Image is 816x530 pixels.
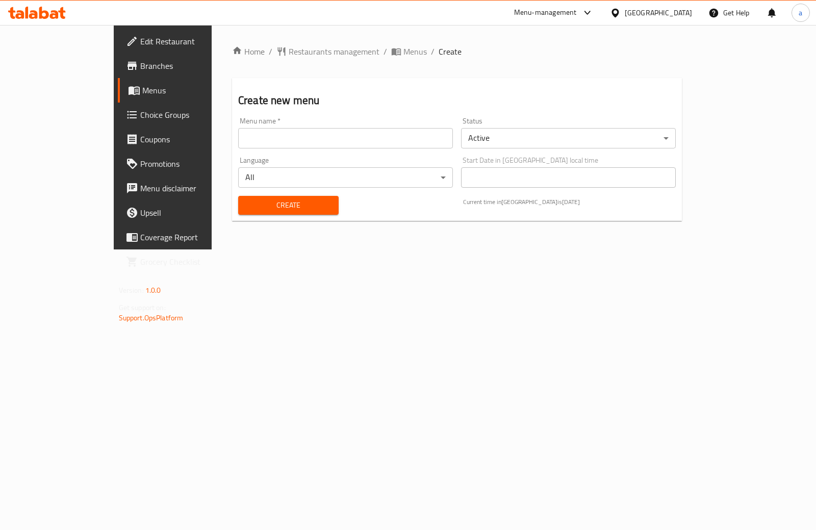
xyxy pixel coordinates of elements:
[118,152,250,176] a: Promotions
[118,225,250,249] a: Coverage Report
[142,84,242,96] span: Menus
[118,176,250,200] a: Menu disclaimer
[269,45,272,58] li: /
[461,128,676,148] div: Active
[246,199,330,212] span: Create
[140,231,242,243] span: Coverage Report
[384,45,387,58] li: /
[140,133,242,145] span: Coupons
[119,311,184,324] a: Support.OpsPlatform
[118,249,250,274] a: Grocery Checklist
[119,301,166,314] span: Get support on:
[140,158,242,170] span: Promotions
[140,60,242,72] span: Branches
[289,45,379,58] span: Restaurants management
[140,207,242,219] span: Upsell
[625,7,692,18] div: [GEOGRAPHIC_DATA]
[799,7,802,18] span: a
[514,7,577,19] div: Menu-management
[439,45,462,58] span: Create
[118,29,250,54] a: Edit Restaurant
[463,197,676,207] p: Current time in [GEOGRAPHIC_DATA] is [DATE]
[238,196,339,215] button: Create
[145,284,161,297] span: 1.0.0
[140,109,242,121] span: Choice Groups
[431,45,435,58] li: /
[403,45,427,58] span: Menus
[232,45,682,58] nav: breadcrumb
[391,45,427,58] a: Menus
[238,128,453,148] input: Please enter Menu name
[238,167,453,188] div: All
[238,93,676,108] h2: Create new menu
[118,200,250,225] a: Upsell
[118,127,250,152] a: Coupons
[276,45,379,58] a: Restaurants management
[140,182,242,194] span: Menu disclaimer
[118,78,250,103] a: Menus
[140,256,242,268] span: Grocery Checklist
[140,35,242,47] span: Edit Restaurant
[119,284,144,297] span: Version:
[118,54,250,78] a: Branches
[118,103,250,127] a: Choice Groups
